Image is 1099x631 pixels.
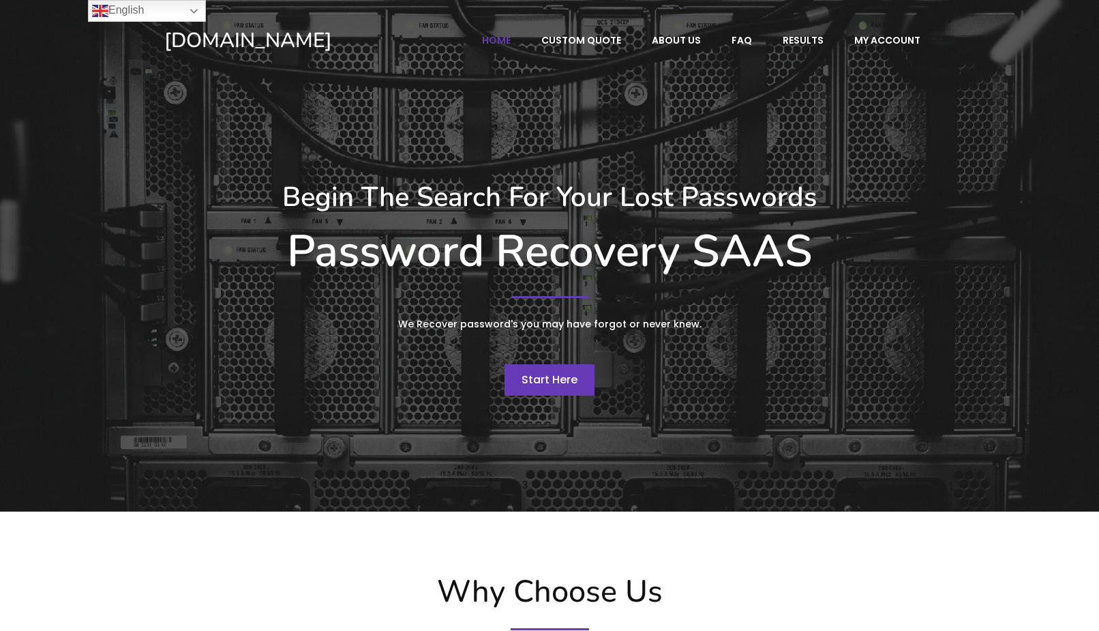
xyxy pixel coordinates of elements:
[157,574,942,611] h2: Why Choose Us
[92,3,108,19] img: en
[652,34,701,46] span: About Us
[768,27,838,53] a: Results
[637,27,715,53] a: About Us
[854,34,920,46] span: My account
[164,181,935,214] h3: Begin The Search For Your Lost Passwords
[717,27,766,53] a: FAQ
[294,316,805,333] p: We Recover password's you may have forgot or never knew.
[732,34,752,46] span: FAQ
[783,34,824,46] span: Results
[505,364,594,396] a: Start Here
[482,34,511,46] span: Home
[527,27,635,53] a: Custom Quote
[164,225,935,278] h1: Password Recovery SAAS
[164,27,425,54] a: [DOMAIN_NAME]
[468,27,525,53] a: Home
[522,372,577,387] span: Start Here
[541,34,621,46] span: Custom Quote
[840,27,935,53] a: My account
